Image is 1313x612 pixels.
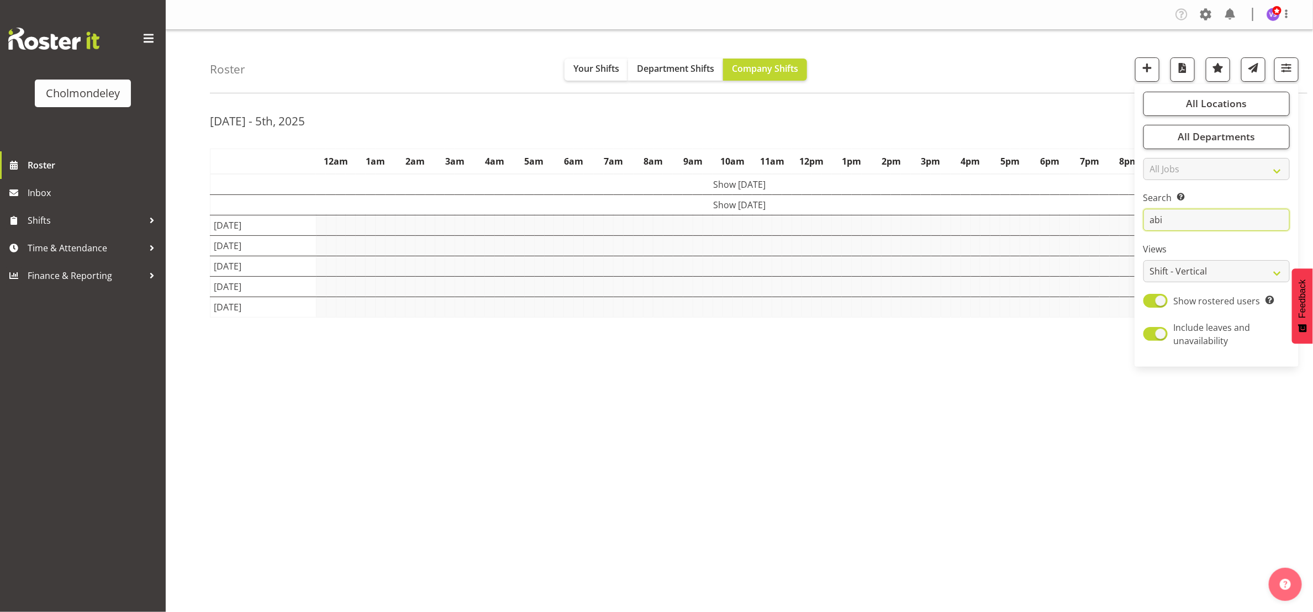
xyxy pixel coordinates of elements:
[396,149,435,174] th: 2am
[210,174,1269,195] td: Show [DATE]
[1298,279,1307,318] span: Feedback
[594,149,634,174] th: 7am
[1143,92,1290,116] button: All Locations
[28,212,144,229] span: Shifts
[1143,209,1290,231] input: Search
[634,149,673,174] th: 8am
[565,59,628,81] button: Your Shifts
[554,149,594,174] th: 6am
[514,149,554,174] th: 5am
[832,149,872,174] th: 1pm
[732,62,798,75] span: Company Shifts
[1280,579,1291,590] img: help-xxl-2.png
[1292,268,1313,344] button: Feedback - Show survey
[28,157,160,173] span: Roster
[1267,8,1280,21] img: victoria-spackman5507.jpg
[316,149,356,174] th: 12am
[210,297,317,317] td: [DATE]
[210,276,317,297] td: [DATE]
[210,194,1269,215] td: Show [DATE]
[8,28,99,50] img: Rosterit website logo
[1241,57,1265,82] button: Send a list of all shifts for the selected filtered period to all rostered employees.
[1274,57,1299,82] button: Filter Shifts
[871,149,911,174] th: 2pm
[1070,149,1110,174] th: 7pm
[573,62,619,75] span: Your Shifts
[435,149,475,174] th: 3am
[713,149,752,174] th: 10am
[210,114,305,128] h2: [DATE] - 5th, 2025
[1174,295,1261,307] span: Show rostered users
[637,62,714,75] span: Department Shifts
[792,149,832,174] th: 12pm
[1135,57,1159,82] button: Add a new shift
[210,256,317,276] td: [DATE]
[28,267,144,284] span: Finance & Reporting
[990,149,1030,174] th: 5pm
[210,215,317,235] td: [DATE]
[46,85,120,102] div: Cholmondeley
[1030,149,1070,174] th: 6pm
[951,149,990,174] th: 4pm
[210,235,317,256] td: [DATE]
[1170,57,1195,82] button: Download a PDF of the roster according to the set date range.
[1186,97,1247,110] span: All Locations
[1178,130,1255,143] span: All Departments
[1174,321,1251,347] span: Include leaves and unavailability
[28,240,144,256] span: Time & Attendance
[28,184,160,201] span: Inbox
[356,149,396,174] th: 1am
[673,149,713,174] th: 9am
[723,59,807,81] button: Company Shifts
[1206,57,1230,82] button: Highlight an important date within the roster.
[1143,125,1290,149] button: All Departments
[628,59,723,81] button: Department Shifts
[210,63,245,76] h4: Roster
[1143,242,1290,256] label: Views
[752,149,792,174] th: 11am
[911,149,951,174] th: 3pm
[1143,191,1290,204] label: Search
[474,149,514,174] th: 4am
[1109,149,1149,174] th: 8pm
